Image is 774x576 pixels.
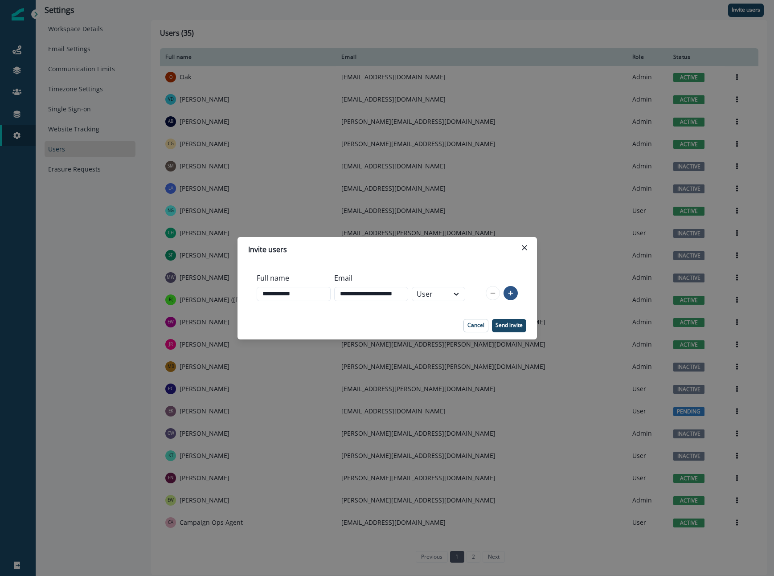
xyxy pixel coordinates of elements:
[417,289,444,299] div: User
[467,322,484,328] p: Cancel
[504,286,518,300] button: add-row
[496,322,523,328] p: Send invite
[486,286,500,300] button: remove-row
[463,319,488,332] button: Cancel
[492,319,526,332] button: Send invite
[517,241,532,255] button: Close
[257,273,289,283] p: Full name
[248,244,287,255] p: Invite users
[334,273,352,283] p: Email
